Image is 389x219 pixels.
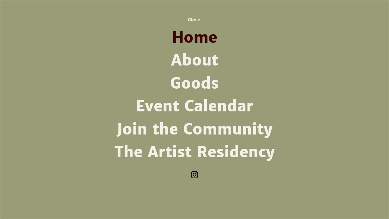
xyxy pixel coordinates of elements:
a: Home [112,26,277,49]
a: The Artist Residency [112,141,277,164]
button: Close [177,13,211,26]
span: Close [188,17,200,22]
img: Instagram [190,170,199,179]
a: Join the Community [112,118,277,141]
a: Event Calendar [112,95,277,118]
ul: Social Bar [190,170,199,179]
a: About [112,49,277,72]
nav: Site [112,26,277,164]
a: Goods [112,72,277,95]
